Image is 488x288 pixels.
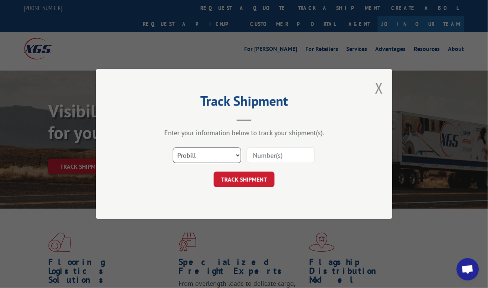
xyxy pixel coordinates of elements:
div: Enter your information below to track your shipment(s). [133,129,356,137]
button: TRACK SHIPMENT [214,172,275,187]
div: Open chat [457,258,479,281]
button: Close modal [375,78,383,98]
input: Number(s) [247,148,315,163]
h2: Track Shipment [133,96,356,110]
